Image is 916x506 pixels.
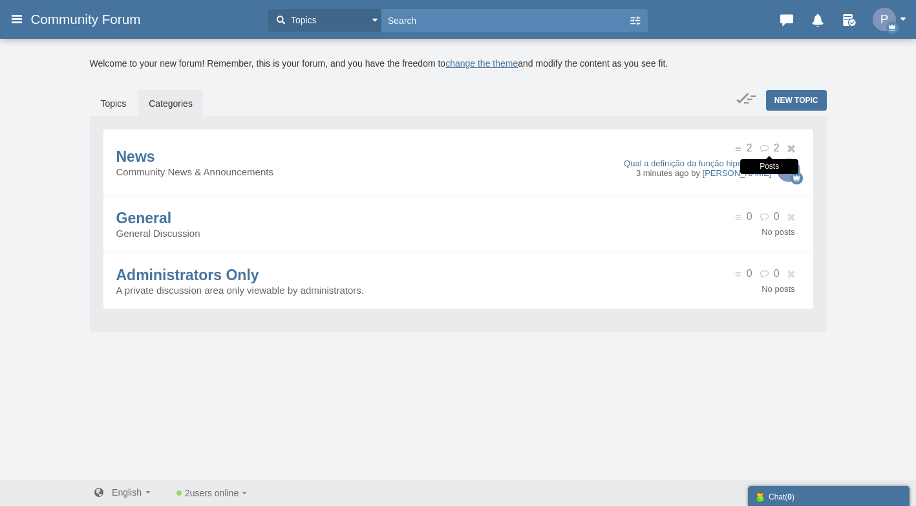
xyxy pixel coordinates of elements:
[30,12,150,27] span: Community Forum
[30,8,262,31] a: Community Forum
[774,142,780,153] span: 2
[873,8,896,31] img: sqq3sAAAAGSURBVAMAoBmJeFxhMJgAAAAASUVORK5CYII=
[268,9,381,32] button: Topics
[774,96,818,105] span: New Topic
[636,168,689,178] time: 3 minutes ago
[747,268,752,279] span: 0
[116,210,172,226] a: General
[116,148,155,165] a: News
[116,267,259,283] a: Administrators Only
[90,57,827,71] div: Welcome to your new forum! Remember, this is your forum, and you have the freedom to and modify t...
[766,90,827,111] a: New Topic
[288,14,317,27] span: Topics
[703,168,772,178] a: [PERSON_NAME]
[624,159,771,168] a: Qual a definição da função hiperbólica?
[785,492,794,501] span: ( )
[747,142,752,153] span: 2
[112,487,142,498] span: English
[787,492,792,501] strong: 0
[138,90,203,117] a: Categories
[774,268,780,279] span: 0
[774,211,780,222] span: 0
[91,90,137,117] a: Topics
[176,488,247,498] a: 2
[747,211,752,222] span: 0
[381,9,628,32] input: Search
[740,159,798,174] div: Posts
[445,58,518,69] a: change the theme
[190,488,239,498] span: users online
[754,489,903,503] div: Chat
